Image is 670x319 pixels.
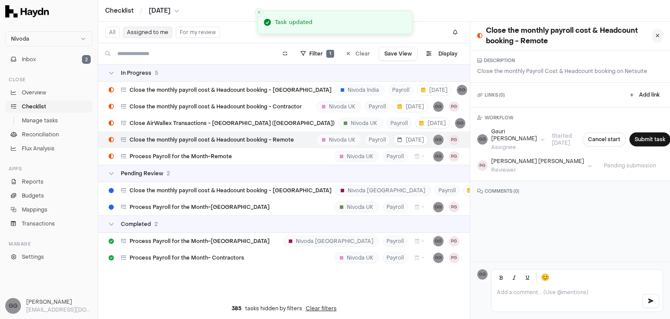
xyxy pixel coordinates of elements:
[5,176,92,188] a: Reports
[433,135,444,145] span: GG
[397,136,424,143] span: [DATE]
[326,50,334,58] span: 1
[626,90,663,100] button: Add link
[121,69,151,76] span: In Progress
[383,236,408,247] span: Payroll
[388,84,414,96] span: Payroll
[5,162,92,176] div: Apps
[379,47,417,61] button: Save View
[22,253,44,261] span: Settings
[138,6,144,15] span: /
[449,253,459,263] button: PG
[495,271,507,284] button: Bold (Ctrl+B)
[477,269,488,280] span: GG
[491,128,537,142] div: Gauri [PERSON_NAME]
[455,118,465,128] button: GG
[393,101,428,112] button: [DATE]
[433,151,444,162] button: GG
[417,84,451,96] button: [DATE]
[309,50,323,57] span: Filter
[508,271,520,284] button: Italic (Ctrl+I)
[22,206,48,214] span: Mappings
[130,103,302,110] span: Close the monthly payroll cost & Headcount booking - Contractor
[449,236,459,246] button: PG
[5,101,92,113] a: Checklist
[411,252,428,264] button: +
[491,166,584,173] div: Reviewer
[477,67,647,75] p: Close the monthly Payroll Cost & Headcount booking on Netsuite
[130,153,232,160] span: Process Payroll for the Month-Remote
[334,151,379,162] div: Nivoda UK
[105,27,120,38] button: All
[477,92,505,98] h3: LINKS ( 0 )
[365,101,390,112] span: Payroll
[334,252,379,264] div: Nivoda UK
[477,128,545,151] button: GGGauri [PERSON_NAME]Assignee
[130,136,294,143] span: Close the monthly payroll cost & Headcount booking - Remote
[477,134,488,145] span: GG
[306,305,337,312] button: Clear filters
[232,305,242,312] span: 385
[597,162,663,169] span: Pending submission
[105,7,134,15] a: Checklist
[11,35,29,42] span: Nivoda
[5,128,92,141] a: Reconciliation
[5,87,92,99] a: Overview
[149,7,179,15] button: [DATE]
[383,151,408,162] span: Payroll
[415,118,450,129] button: [DATE]
[22,220,55,228] span: Transactions
[22,55,36,63] span: Inbox
[176,27,220,38] button: For my review
[383,201,408,213] span: Payroll
[130,238,270,245] span: Process Payroll for the Month-[GEOGRAPHIC_DATA]
[434,185,460,196] span: Payroll
[433,236,444,246] span: GG
[433,253,444,263] button: GG
[130,187,332,194] span: Close the monthly payroll cost & Headcount booking - [GEOGRAPHIC_DATA]
[316,101,361,112] div: Nivoda UK
[449,202,459,212] button: PG
[338,118,383,129] div: Nivoda UK
[433,202,444,212] button: GG
[5,298,21,314] span: GG
[5,251,92,263] a: Settings
[105,7,179,15] nav: breadcrumb
[5,218,92,230] a: Transactions
[149,7,171,15] span: [DATE]
[411,236,428,247] button: +
[26,306,92,314] p: [EMAIL_ADDRESS][DOMAIN_NAME]
[463,185,498,196] button: [DATE]
[397,103,424,110] span: [DATE]
[283,236,379,247] div: Nivoda [GEOGRAPHIC_DATA]
[22,178,44,186] span: Reports
[335,84,385,96] div: Nivoda India
[335,185,431,196] div: Nivoda [GEOGRAPHIC_DATA]
[22,89,46,97] span: Overview
[383,252,408,264] span: Payroll
[130,120,335,127] span: Close AirWallex Transactions - [GEOGRAPHIC_DATA] ([GEOGRAPHIC_DATA])
[123,27,172,38] button: Assigned to me
[477,188,663,195] h3: COMMENTS ( 0 )
[449,151,459,162] button: PG
[477,114,663,121] h3: WORKFLOW
[457,85,467,95] button: GG
[130,254,244,261] span: Process Payroll for the Month- Contractors
[334,201,379,213] div: Nivoda UK
[167,170,170,177] span: 2
[433,101,444,112] button: GG
[130,87,332,94] span: Close the monthly payroll cost & Headcount booking - [GEOGRAPHIC_DATA]
[582,132,626,146] button: Cancel start
[449,101,459,112] button: PG
[295,47,339,61] button: Filter1
[22,117,58,125] span: Manage tasks
[545,132,579,146] span: Started [DATE]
